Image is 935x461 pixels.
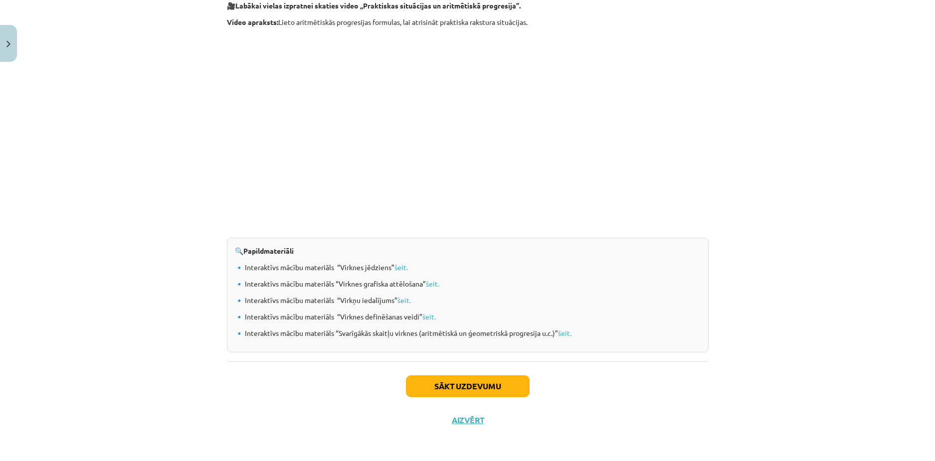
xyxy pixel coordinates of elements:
[227,17,709,27] p: Lieto aritmētiskās progresijas formulas, lai atrisināt praktiska rakstura situācijas.
[426,279,439,288] a: šeit.
[227,17,278,26] b: Video apraksts:
[449,415,487,425] button: Aizvērt
[235,262,701,273] p: 🔹 Interaktīvs mācību materiāls “Virknes jēdziens”
[235,246,701,256] p: 🔍
[6,41,10,47] img: icon-close-lesson-0947bae3869378f0d4975bcd49f059093ad1ed9edebbc8119c70593378902aed.svg
[235,295,701,306] p: 🔹 Interaktīvs mācību materiāls “Virkņu iedalījums”
[243,246,294,255] b: Papildmateriāli
[235,311,701,322] p: 🔹 Interaktīvs mācību materiāls “Virknes definēšanas veidi”
[406,375,530,397] button: Sākt uzdevumu
[558,328,571,337] a: šeit.
[422,312,436,321] a: šeit.
[235,328,701,338] p: 🔹 Interaktīvs mācību materiāls “Svarīgākās skaitļu virknes (aritmētiskā un ģeometriskā progresija...
[397,296,411,305] a: šeit.
[227,0,709,11] p: 🎥
[235,279,701,289] p: 🔹 Interaktīvs mācību materiāls “Virknes grafiska attēlošana”
[235,1,521,10] b: Labākai vielas izpratnei skaties video „Praktiskas situācijas un aritmētiskā progresija”.
[394,263,408,272] a: šeit.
